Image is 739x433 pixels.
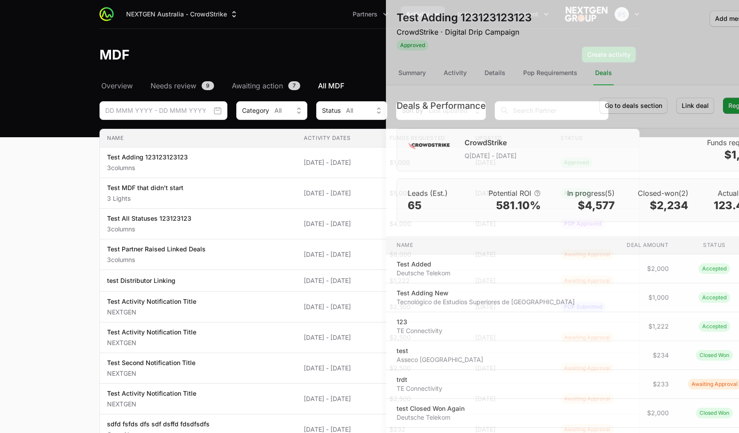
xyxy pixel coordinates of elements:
span: Name [393,242,413,248]
p: TE Connectivity [397,326,442,335]
button: Link deal [676,98,714,114]
span: $1,000 [648,293,669,302]
dd: $2,234 [629,199,688,213]
h1: Deals & Performance [397,99,486,112]
div: Pop Requirements [521,61,579,85]
p: Deutsche Telekom [397,269,450,278]
span: $233 [653,380,669,389]
span: $1,222 [648,322,669,331]
h1: Test Adding 123123123123 [397,11,532,25]
span: Go to deals section [605,100,662,111]
p: Asseco [GEOGRAPHIC_DATA] [397,355,483,364]
span: $234 [653,351,669,360]
img: CrowdStrike [408,137,450,155]
p: Q[DATE] - [DATE] [465,151,517,162]
p: test Closed Won Again [397,404,465,413]
dd: 65 [408,199,467,213]
p: 123 [397,318,442,326]
div: Deals [593,61,614,85]
p: Test Adding New [397,289,575,298]
span: Activity Status [397,39,532,51]
p: Tecnológico de Estudios Superiores de [GEOGRAPHIC_DATA] [397,298,575,306]
span: Deal amount [627,242,669,249]
div: Summary [397,61,428,85]
p: trdt [397,375,442,384]
button: NEXTGEN Australia - CrowdStrike [121,6,244,22]
p: TE Connectivity [397,384,442,393]
span: Link deal [682,100,709,111]
div: Details [483,61,507,85]
span: $2,000 [647,264,669,273]
dd: 581.10% [481,199,541,213]
p: test [397,346,483,355]
span: $2,000 [647,409,669,417]
dt: Potential ROI [481,188,541,199]
span: Status [703,242,726,249]
dd: $4,577 [555,199,615,213]
div: Activity [442,61,469,85]
div: Supplier switch menu [121,6,244,22]
dt: Closed-won (2) [629,188,688,199]
p: CrowdStrike · Digital Drip Campaign [397,27,532,37]
h1: CrowdStrike [465,137,517,150]
p: Deutsche Telekom [397,413,465,422]
a: Go to deals section [600,98,667,114]
p: Test Added [397,260,450,269]
dt: Leads (Est.) [408,188,467,199]
dt: In progress (5) [555,188,615,199]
